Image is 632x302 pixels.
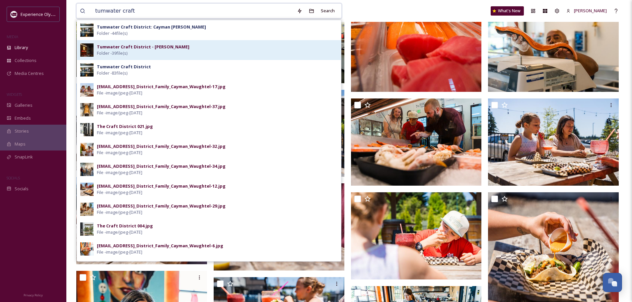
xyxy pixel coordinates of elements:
img: ext_1751472884.304564_cayman@caymanwaughtel.com-Craft_District_Family_Cayman_Waughtel-16.jpg [76,84,207,171]
span: Library [15,44,28,51]
div: The Craft District 004.jpg [97,223,153,229]
span: Stories [15,128,29,134]
div: Search [317,4,338,17]
span: Privacy Policy [24,293,43,297]
span: MEDIA [7,34,18,39]
img: ext_1751472872.923017_cayman@caymanwaughtel.com-Craft_District_Family_Cayman_Waughtel-15.jpg [351,192,482,279]
img: 94f11249-3acc-402a-82ab-797c2e5c23a7.jpg [80,143,94,156]
span: [PERSON_NAME] [574,8,607,14]
span: Folder - 44 file(s) [97,30,127,36]
img: c8833a02-d997-4c50-a5d4-d6de5f7dbdcc.jpg [80,203,94,216]
img: ext_1751472887.760512_cayman@caymanwaughtel.com-Craft_District_Family_Cayman_Waughtel-17.jpg [488,98,619,186]
span: File - image/jpeg - [DATE] [97,150,142,156]
span: Galleries [15,102,33,108]
strong: Tumwater Craft District - [PERSON_NAME] [97,44,189,50]
img: af92018a-bc5b-451a-ad81-e25a1ddf8847.jpg [80,222,94,236]
span: File - image/jpeg - [DATE] [97,90,142,96]
img: c9dbcb17-af6a-4b1b-89cc-231706da2cc5.jpg [80,103,94,116]
div: The Craft District 021.jpg [97,123,153,130]
img: b3d3c5af-5638-4ea8-9b71-c78aece9d526.jpg [80,83,94,96]
span: Folder - 83 file(s) [97,70,127,76]
span: Maps [15,141,26,147]
span: SOCIALS [7,175,20,180]
span: Experience Olympia [21,11,60,17]
span: SnapLink [15,154,33,160]
span: File - image/jpeg - [DATE] [97,189,142,196]
a: [PERSON_NAME] [563,4,610,17]
img: download.jpeg [11,11,17,18]
span: Socials [15,186,29,192]
span: Embeds [15,115,31,121]
span: File - image/jpeg - [DATE] [97,209,142,215]
span: WIDGETS [7,92,22,97]
span: Media Centres [15,70,44,77]
a: Privacy Policy [24,291,43,299]
span: File - image/jpeg - [DATE] [97,249,142,255]
div: [EMAIL_ADDRESS]_District_Family_Cayman_Waughtel-6.jpg [97,243,223,249]
img: 7b89446a-ff32-4843-9151-764f98b08893.jpg [80,24,94,37]
input: Search your library [92,4,294,18]
img: 90a37e81-6e9e-41ed-9808-cc02282f9f04.jpg [80,43,94,57]
div: [EMAIL_ADDRESS]_District_Family_Cayman_Waughtel-29.jpg [97,203,226,209]
img: 7b89446a-ff32-4843-9151-764f98b08893.jpg [80,63,94,77]
img: ext_1751472913.722276_cayman@caymanwaughtel.com-Craft_District_Family_Cayman_Waughtel-21.jpg [488,5,619,92]
div: [EMAIL_ADDRESS]_District_Family_Cayman_Waughtel-17.jpg [97,84,226,90]
div: [EMAIL_ADDRESS]_District_Family_Cayman_Waughtel-32.jpg [97,143,226,150]
img: e86c9b83-cbb3-466f-b08c-cdd53071f02a.jpg [80,163,94,176]
div: [EMAIL_ADDRESS]_District_Family_Cayman_Waughtel-34.jpg [97,163,226,169]
span: Folder - 39 file(s) [97,50,127,56]
span: File - image/jpeg - [DATE] [97,130,142,136]
img: 5d868eea-d85f-46ef-9218-b018d1a2a431.jpg [80,183,94,196]
div: [EMAIL_ADDRESS]_District_Family_Cayman_Waughtel-37.jpg [97,103,226,110]
strong: Tumwater Craft District [97,64,151,70]
span: File - image/jpeg - [DATE] [97,229,142,235]
img: ext_1751472898.452996_cayman@caymanwaughtel.com-Craft_District_Family_Cayman_Waughtel-20.jpg [351,98,482,186]
img: ext_1751472862.63864_cayman@caymanwaughtel.com-Craft_District_Family_Cayman_Waughtel-12.jpg [76,177,207,264]
img: 79200e0e-4e86-411b-be80-d52ee26772c3.jpg [80,242,94,256]
img: 3821a9d1-7b51-41f9-adf1-a50c5397a670.jpg [80,123,94,136]
span: File - image/jpeg - [DATE] [97,110,142,116]
div: [EMAIL_ADDRESS]_District_Family_Cayman_Waughtel-12.jpg [97,183,226,189]
a: What's New [491,6,524,16]
strong: Tumwater Craft District: Cayman [PERSON_NAME] [97,24,206,30]
span: File - image/jpeg - [DATE] [97,169,142,176]
button: Open Chat [603,273,622,292]
span: Collections [15,57,36,64]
